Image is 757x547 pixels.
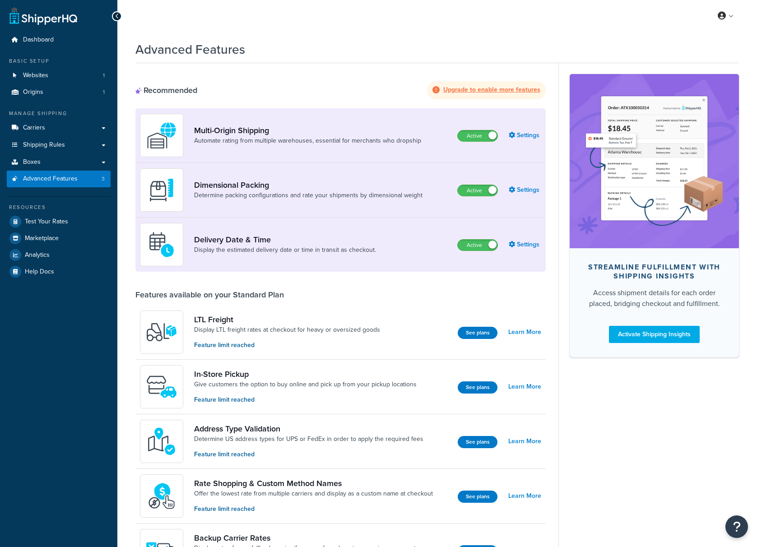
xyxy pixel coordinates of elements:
[135,41,245,58] h1: Advanced Features
[25,218,68,226] span: Test Your Rates
[194,380,417,389] a: Give customers the option to buy online and pick up from your pickup locations
[23,175,78,183] span: Advanced Features
[102,175,105,183] span: 3
[458,130,497,141] label: Active
[458,327,497,339] button: See plans
[23,72,48,79] span: Websites
[7,84,111,101] li: Origins
[7,154,111,171] a: Boxes
[7,171,111,187] a: Advanced Features3
[23,158,41,166] span: Boxes
[443,85,540,94] strong: Upgrade to enable more features
[146,480,177,512] img: icon-duo-feat-rate-shopping-ecdd8bed.png
[194,125,421,135] a: Multi-Origin Shipping
[194,435,423,444] a: Determine US address types for UPS or FedEx in order to apply the required fees
[7,247,111,263] a: Analytics
[458,436,497,448] button: See plans
[584,263,724,281] div: Streamline Fulfillment with Shipping Insights
[194,533,426,543] a: Backup Carrier Rates
[194,395,417,405] p: Feature limit reached
[7,171,111,187] li: Advanced Features
[146,371,177,403] img: wfgcfpwTIucLEAAAAASUVORK5CYII=
[194,450,423,459] p: Feature limit reached
[25,251,50,259] span: Analytics
[146,229,177,260] img: gfkeb5ejjkALwAAAABJRU5ErkJggg==
[194,235,376,245] a: Delivery Date & Time
[7,32,111,48] a: Dashboard
[194,369,417,379] a: In-Store Pickup
[25,235,59,242] span: Marketplace
[146,120,177,151] img: WatD5o0RtDAAAAAElFTkSuQmCC
[194,478,433,488] a: Rate Shopping & Custom Method Names
[458,491,497,503] button: See plans
[7,213,111,230] a: Test Your Rates
[7,67,111,84] a: Websites1
[7,230,111,246] a: Marketplace
[7,264,111,280] a: Help Docs
[7,57,111,65] div: Basic Setup
[194,180,423,190] a: Dimensional Packing
[135,290,284,300] div: Features available on your Standard Plan
[609,326,700,343] a: Activate Shipping Insights
[103,88,105,96] span: 1
[509,129,541,142] a: Settings
[194,136,421,145] a: Automate rating from multiple warehouses, essential for merchants who dropship
[23,124,45,132] span: Carriers
[508,435,541,448] a: Learn More
[146,426,177,457] img: kIG8fy0lQAAAABJRU5ErkJggg==
[194,315,380,324] a: LTL Freight
[194,424,423,434] a: Address Type Validation
[23,141,65,149] span: Shipping Rules
[194,325,380,334] a: Display LTL freight rates at checkout for heavy or oversized goods
[194,191,423,200] a: Determine packing configurations and rate your shipments by dimensional weight
[135,85,197,95] div: Recommended
[194,489,433,498] a: Offer the lowest rate from multiple carriers and display as a custom name at checkout
[509,184,541,196] a: Settings
[584,287,724,309] div: Access shipment details for each order placed, bridging checkout and fulfillment.
[508,326,541,338] a: Learn More
[194,340,380,350] p: Feature limit reached
[508,380,541,393] a: Learn More
[194,246,376,255] a: Display the estimated delivery date or time in transit as checkout.
[7,204,111,211] div: Resources
[7,120,111,136] a: Carriers
[725,515,748,538] button: Open Resource Center
[458,381,497,394] button: See plans
[583,88,725,235] img: feature-image-si-e24932ea9b9fcd0ff835db86be1ff8d589347e8876e1638d903ea230a36726be.png
[7,67,111,84] li: Websites
[508,490,541,502] a: Learn More
[458,185,497,196] label: Active
[7,84,111,101] a: Origins1
[103,72,105,79] span: 1
[509,238,541,251] a: Settings
[146,174,177,206] img: DTVBYsAAAAAASUVORK5CYII=
[7,137,111,153] a: Shipping Rules
[23,88,43,96] span: Origins
[25,268,54,276] span: Help Docs
[23,36,54,44] span: Dashboard
[458,240,497,250] label: Active
[194,504,433,514] p: Feature limit reached
[146,316,177,348] img: y79ZsPf0fXUFUhFXDzUgf+ktZg5F2+ohG75+v3d2s1D9TjoU8PiyCIluIjV41seZevKCRuEjTPPOKHJsQcmKCXGdfprl3L4q7...
[7,110,111,117] div: Manage Shipping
